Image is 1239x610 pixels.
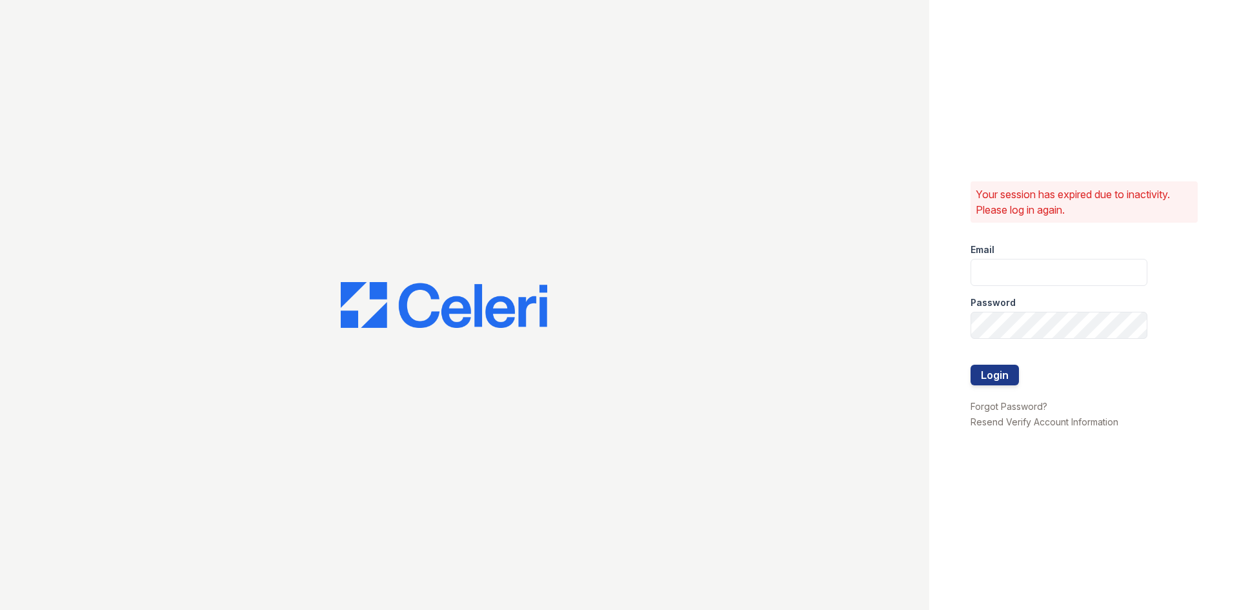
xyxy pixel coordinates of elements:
[971,243,994,256] label: Email
[971,416,1118,427] a: Resend Verify Account Information
[971,296,1016,309] label: Password
[971,401,1047,412] a: Forgot Password?
[976,187,1193,218] p: Your session has expired due to inactivity. Please log in again.
[341,282,547,329] img: CE_Logo_Blue-a8612792a0a2168367f1c8372b55b34899dd931a85d93a1a3d3e32e68fde9ad4.png
[971,365,1019,385] button: Login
